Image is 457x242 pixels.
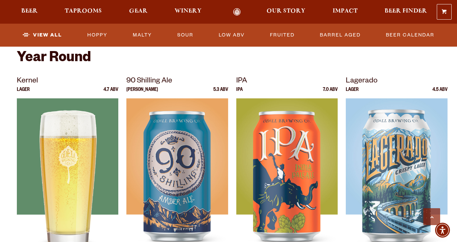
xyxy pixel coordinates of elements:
p: Lagerado [346,75,447,88]
a: View All [20,27,65,43]
p: IPA [236,75,338,88]
p: 4.5 ABV [432,88,448,98]
span: Beer [21,8,38,14]
a: Fruited [267,27,297,43]
h2: Year Round [17,51,440,67]
p: [PERSON_NAME] [126,88,158,98]
a: Impact [328,8,362,16]
p: IPA [236,88,243,98]
p: 5.3 ABV [213,88,228,98]
span: Gear [129,8,148,14]
span: Our Story [267,8,305,14]
a: Barrel Aged [317,27,363,43]
span: Winery [175,8,202,14]
a: Sour [175,27,196,43]
a: Our Story [262,8,310,16]
a: Beer Calendar [383,27,437,43]
a: Hoppy [85,27,110,43]
a: Winery [170,8,206,16]
span: Impact [333,8,358,14]
p: Lager [17,88,30,98]
p: 7.0 ABV [323,88,338,98]
span: Taprooms [65,8,102,14]
a: Beer [17,8,42,16]
a: Scroll to top [423,208,440,225]
a: Taprooms [60,8,106,16]
a: Malty [130,27,155,43]
a: Odell Home [224,8,249,16]
span: Beer Finder [385,8,427,14]
a: Beer Finder [380,8,431,16]
p: Lager [346,88,359,98]
div: Accessibility Menu [435,223,450,238]
p: Kernel [17,75,118,88]
a: Gear [125,8,152,16]
p: 4.7 ABV [103,88,118,98]
a: Low ABV [216,27,247,43]
p: 90 Shilling Ale [126,75,228,88]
